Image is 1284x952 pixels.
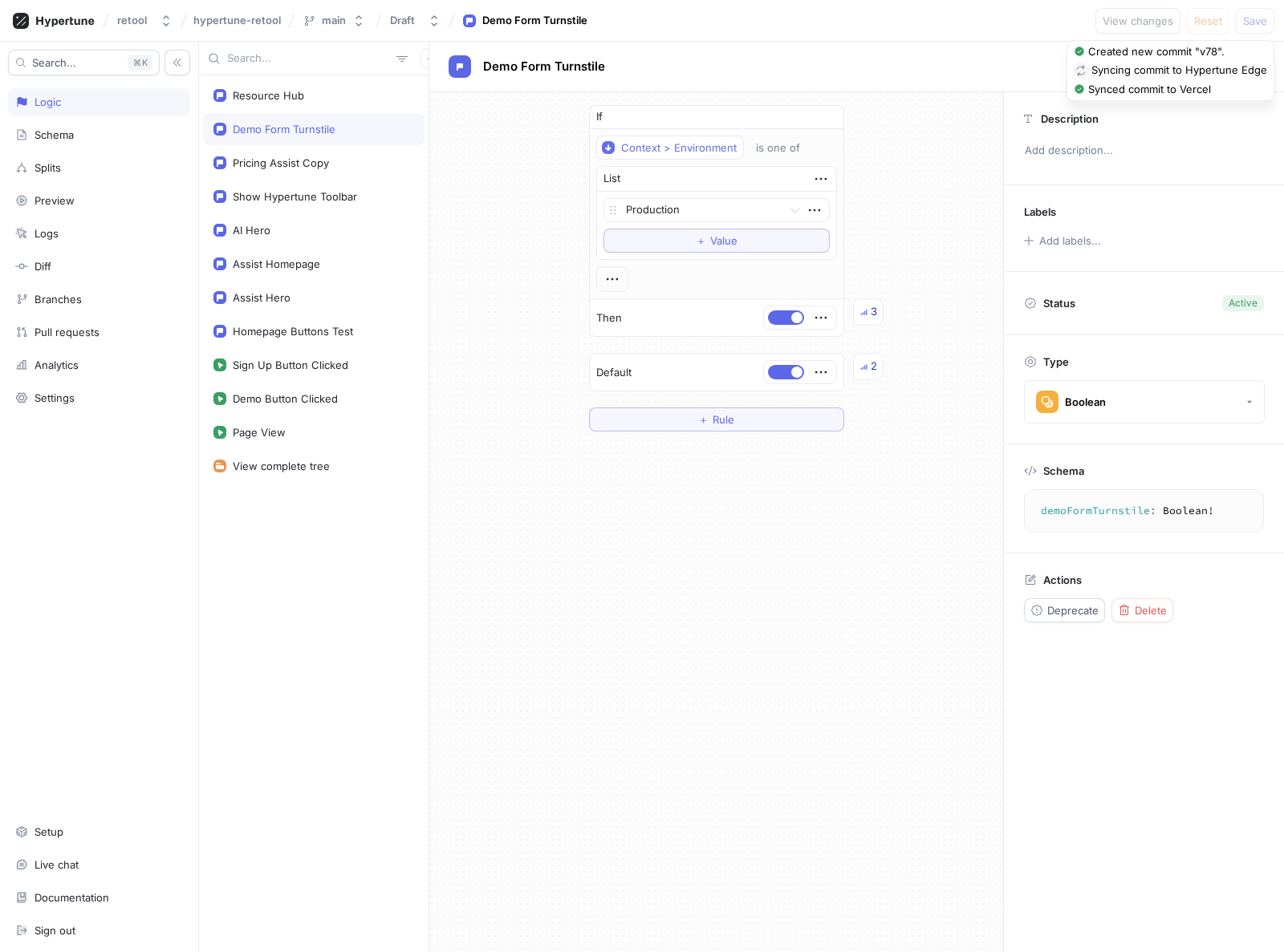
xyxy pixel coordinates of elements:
div: Assist Hero [233,291,291,304]
div: Demo Button Clicked [233,392,338,405]
div: Context > Environment [621,141,737,155]
button: Boolean [1024,380,1265,423]
div: Demo Form Turnstile [233,123,335,136]
button: is one of [749,136,823,160]
span: Value [710,236,737,245]
div: Branches [35,293,82,306]
a: Documentation [8,884,190,911]
p: Description [1041,112,1099,125]
div: 2 [871,359,877,375]
button: main [296,7,372,34]
button: Draft [384,7,447,34]
div: Diff [35,260,51,273]
button: Save [1236,8,1274,34]
div: Sign out [35,924,75,937]
div: 3 [871,304,877,320]
p: Labels [1024,205,1056,218]
div: View complete tree [233,460,330,472]
div: Page View [233,426,286,439]
span: Reset [1194,16,1222,26]
p: Actions [1043,573,1082,586]
button: Reset [1187,8,1229,34]
div: Active [1229,296,1258,310]
span: ＋ [696,236,706,245]
button: ＋Rule [589,407,844,431]
div: Logic [35,95,61,108]
div: Logs [35,227,59,240]
div: Pull requests [35,326,100,338]
div: is one of [756,141,800,155]
button: Delete [1111,598,1173,622]
div: Homepage Buttons Test [233,325,353,338]
span: Save [1243,16,1267,26]
span: hypertune-retool [193,14,281,26]
button: retool [111,7,179,34]
div: Settings [35,391,75,404]
div: Synced commit to Vercel [1088,82,1211,98]
p: Then [596,310,622,326]
input: Search... [227,51,390,67]
span: View changes [1103,16,1173,26]
div: Preview [35,194,75,207]
div: Created new commit "v78". [1088,44,1225,60]
p: Add description... [1018,137,1270,164]
div: main [322,14,346,27]
div: Add labels... [1039,236,1101,246]
div: List [603,171,620,187]
p: Schema [1043,464,1084,477]
div: Assist Homepage [233,257,320,270]
div: Splits [35,161,61,174]
div: Show Hypertune Toolbar [233,190,357,203]
span: Rule [713,415,734,424]
div: Live chat [35,858,79,871]
div: AI Hero [233,224,270,237]
div: K [128,55,152,71]
div: Draft [390,14,415,27]
div: Pricing Assist Copy [233,156,329,169]
p: Default [596,365,632,381]
div: Schema [35,128,74,141]
button: Search...K [8,50,160,75]
p: Type [1043,355,1069,368]
div: Setup [35,825,63,838]
div: Sign Up Button Clicked [233,359,348,371]
div: Syncing commit to Hypertune Edge [1091,63,1267,79]
button: ＋Value [603,229,830,253]
div: Boolean [1065,395,1106,409]
div: Documentation [35,891,109,904]
textarea: demoFormTurnstile: Boolean! [1031,496,1257,525]
p: Status [1043,292,1075,314]
span: Demo Form Turnstile [483,60,605,73]
button: View changes [1095,8,1180,34]
div: retool [117,14,147,27]
span: Delete [1135,606,1167,615]
span: ＋ [698,415,709,424]
span: Deprecate [1047,606,1099,615]
div: Demo Form Turnstile [482,13,587,29]
p: If [596,109,603,125]
div: Analytics [35,359,79,371]
span: Search... [32,58,76,67]
button: Deprecate [1024,598,1105,622]
button: Add labels... [1018,230,1105,251]
button: Context > Environment [596,136,744,160]
div: Resource Hub [233,89,304,102]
